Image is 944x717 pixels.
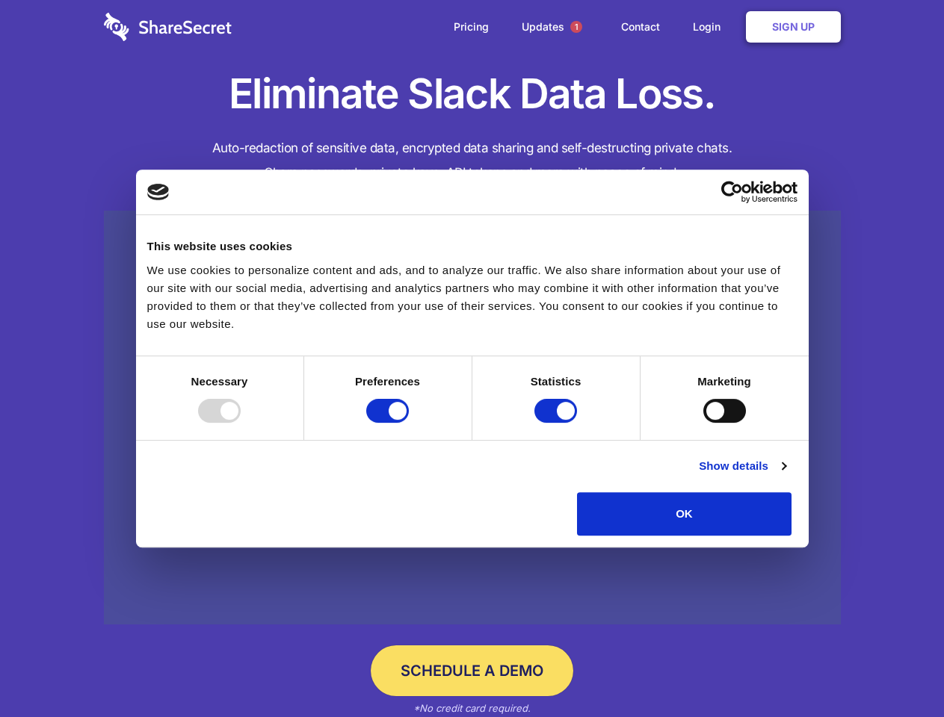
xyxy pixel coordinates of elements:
strong: Marketing [697,375,751,388]
a: Pricing [439,4,504,50]
img: logo-wordmark-white-trans-d4663122ce5f474addd5e946df7df03e33cb6a1c49d2221995e7729f52c070b2.svg [104,13,232,41]
a: Schedule a Demo [371,645,573,696]
img: logo [147,184,170,200]
a: Sign Up [746,11,841,43]
strong: Preferences [355,375,420,388]
a: Show details [699,457,786,475]
a: Contact [606,4,675,50]
a: Login [678,4,743,50]
div: This website uses cookies [147,238,798,255]
strong: Necessary [191,375,248,388]
em: *No credit card required. [413,702,531,714]
a: Usercentrics Cookiebot - opens in a new window [667,181,798,203]
a: Wistia video thumbnail [104,211,841,625]
button: OK [577,492,792,536]
strong: Statistics [531,375,581,388]
h1: Eliminate Slack Data Loss. [104,67,841,121]
h4: Auto-redaction of sensitive data, encrypted data sharing and self-destructing private chats. Shar... [104,136,841,185]
div: We use cookies to personalize content and ads, and to analyze our traffic. We also share informat... [147,261,798,333]
span: 1 [570,21,582,33]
